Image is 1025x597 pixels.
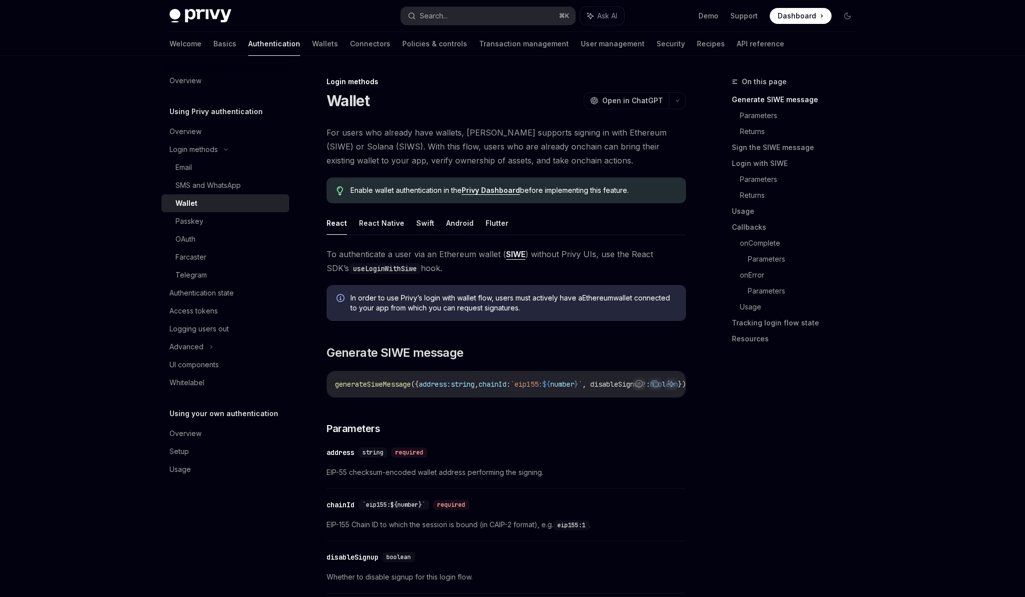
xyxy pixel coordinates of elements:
[175,161,192,173] div: Email
[462,186,520,195] a: Privy Dashboard
[401,7,575,25] button: Search...⌘K
[657,32,685,56] a: Security
[162,194,289,212] a: Wallet
[740,124,863,140] a: Returns
[337,186,343,195] svg: Tip
[170,126,201,138] div: Overview
[327,552,378,562] div: disableSignup
[479,380,511,389] span: chainId:
[327,422,380,436] span: Parameters
[584,92,669,109] button: Open in ChatGPT
[312,32,338,56] a: Wallets
[170,463,191,475] div: Usage
[162,158,289,176] a: Email
[162,212,289,230] a: Passkey
[665,377,678,390] button: Ask AI
[419,380,451,389] span: address:
[327,345,463,361] span: Generate SIWE message
[248,32,300,56] a: Authentication
[737,32,784,56] a: API reference
[740,235,863,251] a: onComplete
[740,187,863,203] a: Returns
[162,248,289,266] a: Farcaster
[175,269,207,281] div: Telegram
[748,251,863,267] a: Parameters
[162,176,289,194] a: SMS and WhatsApp
[162,72,289,90] a: Overview
[770,8,832,24] a: Dashboard
[162,266,289,284] a: Telegram
[162,123,289,141] a: Overview
[170,305,218,317] div: Access tokens
[698,11,718,21] a: Demo
[742,76,787,88] span: On this page
[479,32,569,56] a: Transaction management
[350,185,676,195] span: Enable wallet authentication in the before implementing this feature.
[840,8,855,24] button: Toggle dark mode
[386,553,411,561] span: boolean
[740,267,863,283] a: onError
[327,571,686,583] span: Whether to disable signup for this login flow.
[362,501,425,509] span: `eip155:${number}`
[649,377,662,390] button: Copy the contents from the code block
[162,374,289,392] a: Whitelabel
[732,219,863,235] a: Callbacks
[350,32,390,56] a: Connectors
[170,341,203,353] div: Advanced
[162,460,289,478] a: Usage
[170,287,234,299] div: Authentication state
[433,500,469,510] div: required
[602,96,663,106] span: Open in ChatGPT
[678,380,686,389] span: })
[748,283,863,299] a: Parameters
[337,294,346,304] svg: Info
[175,197,197,209] div: Wallet
[170,377,204,389] div: Whitelabel
[175,251,206,263] div: Farcaster
[327,466,686,478] span: EIP-55 checksum-encoded wallet address performing the signing.
[697,32,725,56] a: Recipes
[335,380,411,389] span: generateSiweMessage
[162,443,289,460] a: Setup
[451,380,475,389] span: string
[582,380,646,389] span: , disableSignup?
[550,380,574,389] span: number
[402,32,467,56] a: Policies & controls
[162,356,289,374] a: UI components
[646,380,650,389] span: :
[732,203,863,219] a: Usage
[730,11,758,21] a: Support
[633,377,646,390] button: Report incorrect code
[475,380,479,389] span: ,
[170,428,201,440] div: Overview
[553,520,589,530] code: eip155:1
[411,380,419,389] span: ({
[778,11,816,21] span: Dashboard
[327,77,686,87] div: Login methods
[362,448,383,456] span: string
[506,249,525,260] a: SIWE
[170,32,201,56] a: Welcome
[732,331,863,347] a: Resources
[327,211,347,235] button: React
[170,359,219,371] div: UI components
[170,75,201,87] div: Overview
[349,263,421,274] code: useLoginWithSiwe
[350,293,676,313] span: In order to use Privy’s login with wallet flow, users must actively have a Ethereum wallet connec...
[740,299,863,315] a: Usage
[170,323,229,335] div: Logging users out
[578,380,582,389] span: `
[542,380,550,389] span: ${
[391,448,427,457] div: required
[559,12,569,20] span: ⌘ K
[327,448,354,457] div: address
[162,230,289,248] a: OAuth
[162,425,289,443] a: Overview
[740,108,863,124] a: Parameters
[486,211,509,235] button: Flutter
[170,408,278,420] h5: Using your own authentication
[162,302,289,320] a: Access tokens
[175,233,195,245] div: OAuth
[732,155,863,171] a: Login with SIWE
[327,126,686,167] span: For users who already have wallets, [PERSON_NAME] supports signing in with Ethereum (SIWE) or Sol...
